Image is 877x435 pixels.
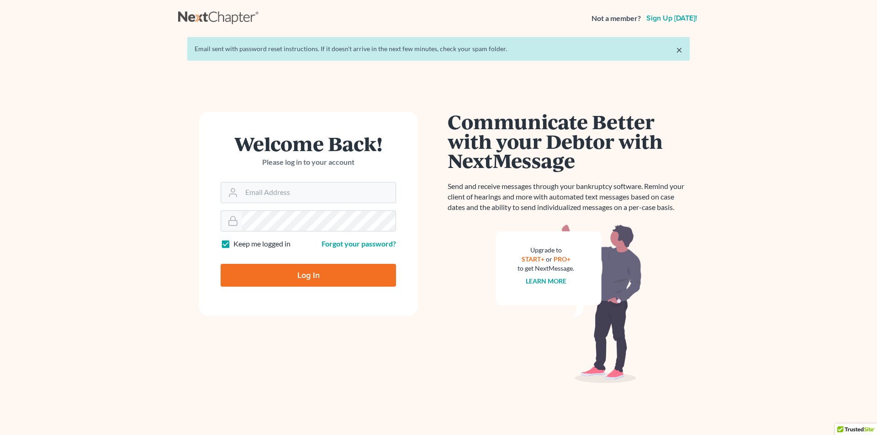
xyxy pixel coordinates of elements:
[233,239,291,249] label: Keep me logged in
[518,246,574,255] div: Upgrade to
[221,157,396,168] p: Please log in to your account
[448,112,690,170] h1: Communicate Better with your Debtor with NextMessage
[645,15,699,22] a: Sign up [DATE]!
[592,13,641,24] strong: Not a member?
[322,239,396,248] a: Forgot your password?
[221,264,396,287] input: Log In
[221,134,396,153] h1: Welcome Back!
[546,255,552,263] span: or
[526,277,566,285] a: Learn more
[195,44,682,53] div: Email sent with password reset instructions. If it doesn't arrive in the next few minutes, check ...
[242,183,396,203] input: Email Address
[518,264,574,273] div: to get NextMessage.
[522,255,544,263] a: START+
[448,181,690,213] p: Send and receive messages through your bankruptcy software. Remind your client of hearings and mo...
[554,255,571,263] a: PRO+
[676,44,682,55] a: ×
[496,224,642,383] img: nextmessage_bg-59042aed3d76b12b5cd301f8e5b87938c9018125f34e5fa2b7a6b67550977c72.svg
